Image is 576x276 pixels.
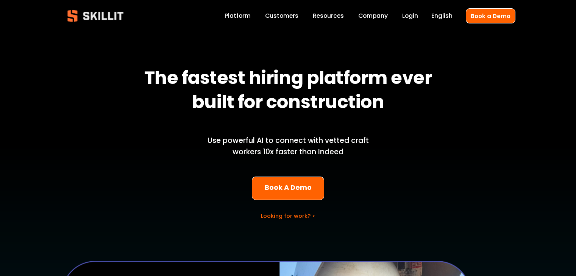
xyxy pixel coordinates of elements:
a: Book A Demo [252,177,324,200]
a: Company [358,11,388,21]
a: Looking for work? > [261,212,315,220]
p: Use powerful AI to connect with vetted craft workers 10x faster than Indeed [195,135,382,158]
a: Platform [225,11,251,21]
span: English [431,11,453,20]
img: Skillit [61,5,130,27]
a: Book a Demo [466,8,515,23]
span: Resources [313,11,344,20]
strong: The fastest hiring platform ever built for construction [144,64,436,119]
div: language picker [431,11,453,21]
a: Login [402,11,418,21]
a: folder dropdown [313,11,344,21]
a: Customers [265,11,298,21]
